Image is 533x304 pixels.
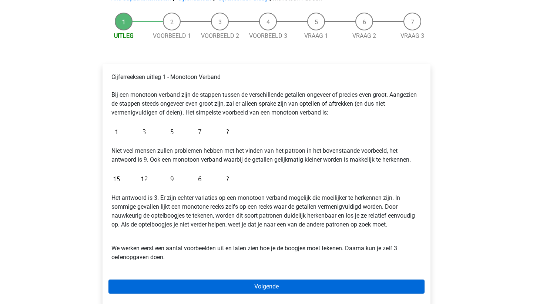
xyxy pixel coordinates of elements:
a: Volgende [108,280,425,294]
a: Voorbeeld 3 [249,32,287,39]
img: Figure sequences Example 2.png [111,170,233,188]
a: Uitleg [114,32,134,39]
a: Vraag 1 [304,32,328,39]
a: Vraag 3 [400,32,424,39]
a: Vraag 2 [352,32,376,39]
p: Cijferreeksen uitleg 1 - Monotoon Verband Bij een monotoon verband zijn de stappen tussen de vers... [111,73,422,117]
p: We werken eerst een aantal voorbeelden uit en laten zien hoe je de boogjes moet tekenen. Daarna k... [111,235,422,262]
a: Voorbeeld 2 [201,32,239,39]
img: Figure sequences Example 1.png [111,123,233,141]
p: Het antwoord is 3. Er zijn echter variaties op een monotoon verband mogelijk die moeilijker te he... [111,194,422,229]
p: Niet veel mensen zullen problemen hebben met het vinden van het patroon in het bovenstaande voorb... [111,146,422,164]
a: Voorbeeld 1 [153,32,191,39]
